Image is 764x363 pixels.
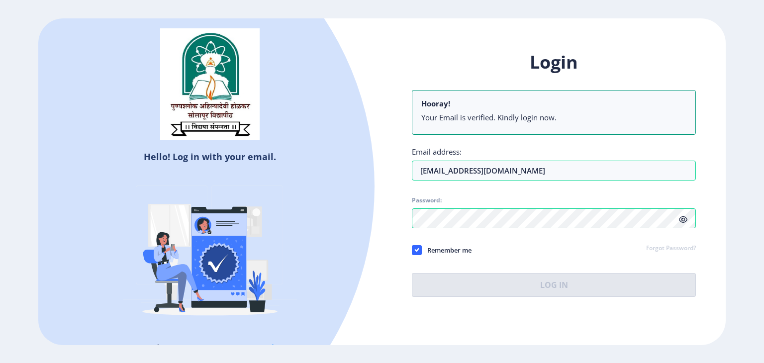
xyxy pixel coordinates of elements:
[46,341,375,357] h5: Don't have an account?
[422,244,472,256] span: Remember me
[646,244,696,253] a: Forgot Password?
[421,112,686,122] li: Your Email is verified. Kindly login now.
[160,28,260,141] img: sulogo.png
[421,98,450,108] b: Hooray!
[412,196,442,204] label: Password:
[123,167,297,341] img: Verified-rafiki.svg
[412,147,462,157] label: Email address:
[412,161,696,181] input: Email address
[251,341,296,356] a: Register
[412,50,696,74] h1: Login
[412,273,696,297] button: Log In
